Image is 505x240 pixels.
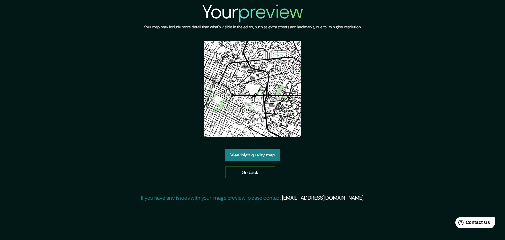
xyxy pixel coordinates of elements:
h6: Your map may include more detail than what's visible in the editor, such as extra streets and lan... [144,24,361,31]
a: [EMAIL_ADDRESS][DOMAIN_NAME] [282,194,363,201]
a: Go back [225,166,275,179]
img: created-map-preview [204,41,301,137]
p: If you have any issues with your image preview, please contact . [141,194,364,202]
iframe: Help widget launcher [446,214,498,233]
a: View high quality map [225,149,280,161]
